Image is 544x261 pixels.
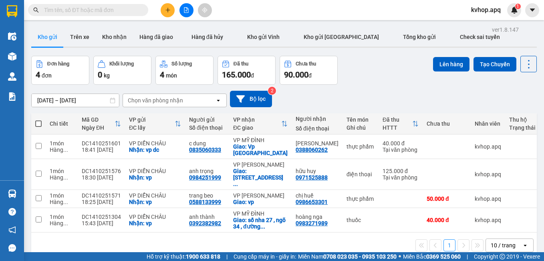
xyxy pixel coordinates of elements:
[82,192,121,199] div: DC1410251571
[161,3,175,17] button: plus
[78,113,125,135] th: Toggle SortBy
[296,174,328,181] div: 0971525888
[186,253,220,260] strong: 1900 633 818
[427,196,467,202] div: 50.000 đ
[347,196,375,202] div: thực phẩm
[296,199,328,205] div: 0986653301
[308,72,312,79] span: đ
[191,34,223,40] span: Hàng đã hủy
[347,171,375,177] div: điện thoại
[82,174,121,181] div: 18:30 [DATE]
[296,220,328,226] div: 0983271989
[399,255,401,258] span: ⚪️
[189,140,225,147] div: c dung
[189,174,221,181] div: 0984251999
[475,196,501,202] div: kvhop.apq
[296,116,338,122] div: Người nhận
[296,147,328,153] div: 0388060262
[50,199,74,205] div: Hàng thông thường
[465,5,507,15] span: kvhop.apq
[511,6,518,14] img: icon-new-feature
[50,174,74,181] div: Hàng thông thường
[403,34,436,40] span: Tổng kho gửi
[8,92,16,101] img: solution-icon
[233,192,288,199] div: VP [PERSON_NAME]
[63,199,68,205] span: ...
[233,161,288,168] div: VP [PERSON_NAME]
[129,116,175,123] div: VP gửi
[304,34,379,40] span: Kho gửi [GEOGRAPHIC_DATA]
[82,214,121,220] div: DC1410251304
[82,140,121,147] div: DC1410251601
[433,57,469,71] button: Lên hàng
[189,124,225,131] div: Số điện thoại
[189,220,221,226] div: 0392382982
[467,252,468,261] span: |
[234,61,248,67] div: Đã thu
[96,27,133,47] button: Kho nhận
[475,143,501,150] div: kvhop.apq
[129,140,181,147] div: VP DIỄN CHÂU
[189,192,225,199] div: trang beo
[347,143,375,150] div: thực phẩm
[475,120,501,127] div: Nhân viên
[491,241,516,249] div: 10 / trang
[8,190,16,198] img: warehouse-icon
[215,97,222,104] svg: open
[460,34,500,40] span: Check sai tuyến
[82,147,121,153] div: 18:41 [DATE]
[284,70,308,80] span: 90.000
[260,223,265,230] span: ...
[347,116,375,123] div: Tên món
[82,124,115,131] div: Ngày ĐH
[128,96,183,104] div: Chọn văn phòng nhận
[233,168,288,187] div: Giao: 234 phố vọng , phường liệt , hà nội
[93,56,151,85] button: Khối lượng0kg
[129,147,181,153] div: Nhận: vp dc
[47,61,69,67] div: Đơn hàng
[427,120,467,127] div: Chưa thu
[323,253,397,260] strong: 0708 023 035 - 0935 103 250
[129,192,181,199] div: VP DIỄN CHÂU
[33,7,39,13] span: search
[189,214,225,220] div: anh thành
[82,220,121,226] div: 15:43 [DATE]
[8,32,16,41] img: warehouse-icon
[50,214,74,220] div: 1 món
[516,4,519,9] span: 1
[475,217,501,223] div: kvhop.apq
[160,70,164,80] span: 4
[383,140,419,147] div: 40.000 đ
[347,124,375,131] div: Ghi chú
[233,124,281,131] div: ĐC giao
[522,242,528,249] svg: open
[125,113,185,135] th: Toggle SortBy
[296,140,338,147] div: quỳnh anh
[109,61,134,67] div: Khối lượng
[50,220,74,226] div: Hàng thông thường
[63,147,68,153] span: ...
[129,220,181,226] div: Nhận: vp
[129,199,181,205] div: Nhận: vp
[50,168,74,174] div: 1 món
[298,252,397,261] span: Miền Nam
[233,181,238,187] span: ...
[82,168,121,174] div: DC1410251576
[165,7,171,13] span: plus
[8,72,16,81] img: warehouse-icon
[443,239,455,251] button: 1
[222,70,251,80] span: 165.000
[147,252,220,261] span: Hỗ trợ kỹ thuật:
[233,210,288,217] div: VP MỸ ĐÌNH
[50,140,74,147] div: 1 món
[104,72,110,79] span: kg
[229,113,292,135] th: Toggle SortBy
[426,253,461,260] strong: 0369 525 060
[98,70,102,80] span: 0
[500,254,505,259] span: copyright
[8,208,16,216] span: question-circle
[129,174,181,181] div: Nhận: vp
[183,7,189,13] span: file-add
[525,3,539,17] button: caret-down
[82,199,121,205] div: 18:25 [DATE]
